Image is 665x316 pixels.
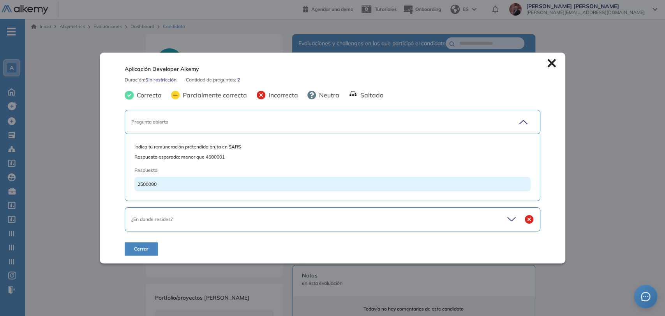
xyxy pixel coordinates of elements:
[316,90,339,100] span: Neutra
[125,65,199,73] span: Aplicación Developer Alkemy
[145,76,176,83] span: Sin restricción
[125,76,145,83] span: Duración :
[180,90,247,100] span: Parcialmente correcta
[186,76,237,83] span: Cantidad de preguntas:
[134,167,491,174] span: Respuesta
[131,216,173,222] span: ¿En donde resides?
[125,242,158,256] button: Cerrar
[134,143,531,150] span: Indica tu remuneración pretendida bruta en $ARS
[134,154,531,161] span: Respuesta esperada: menor que 4500001
[357,90,384,100] span: Saltada
[641,292,651,302] span: message
[138,181,157,187] span: 2500000
[266,90,298,100] span: Incorrecta
[134,245,148,252] span: Cerrar
[134,90,162,100] span: Correcta
[237,76,240,83] span: 2
[131,118,494,125] div: Pregunta abierta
